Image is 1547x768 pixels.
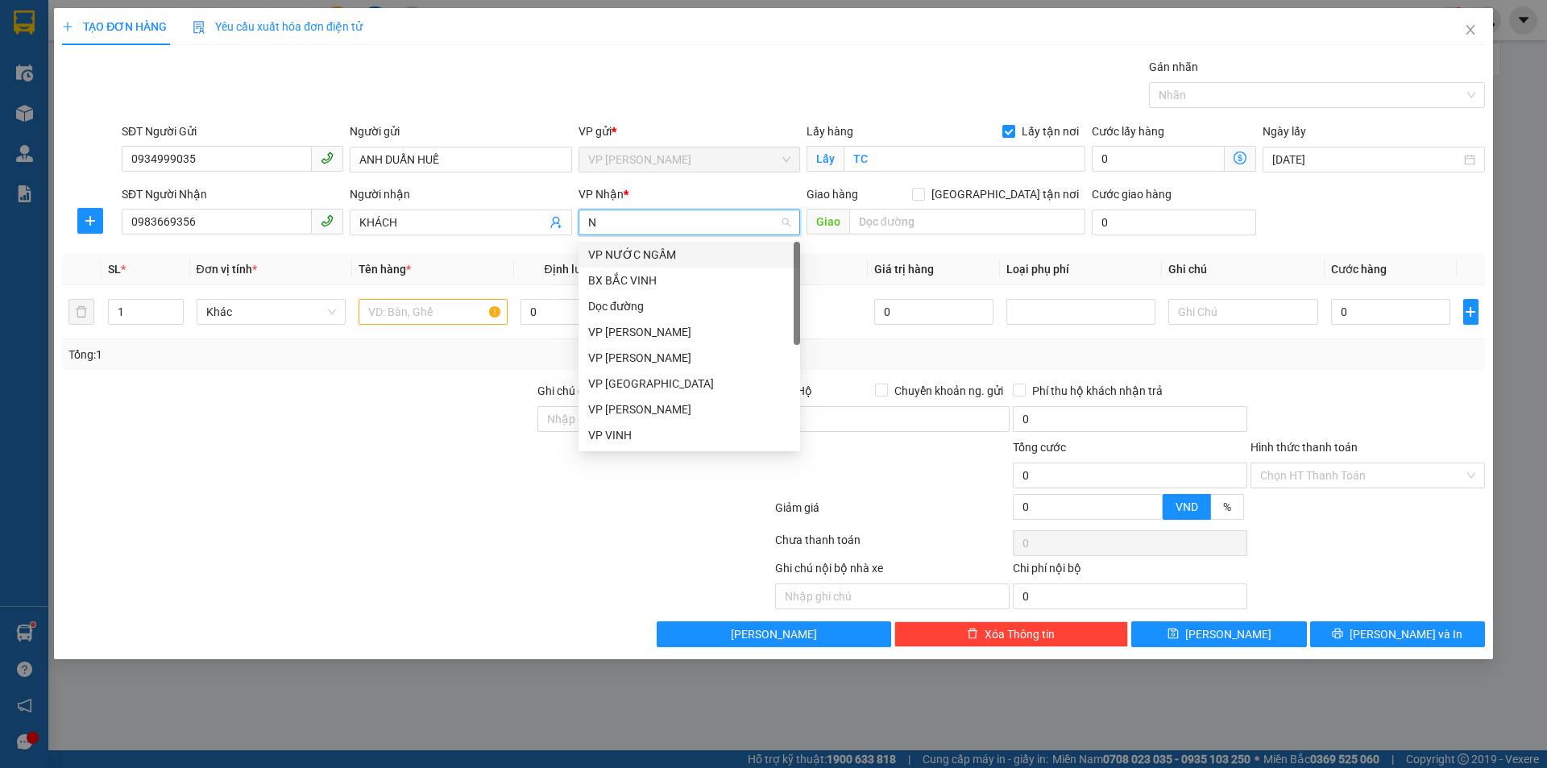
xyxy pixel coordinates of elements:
[775,559,1010,583] div: Ghi chú nội bộ nhà xe
[967,628,978,641] span: delete
[579,188,624,201] span: VP Nhận
[588,426,790,444] div: VP VINH
[1092,188,1172,201] label: Cước giao hàng
[206,300,336,324] span: Khác
[350,185,571,203] div: Người nhận
[657,621,891,647] button: [PERSON_NAME]
[359,299,508,325] input: VD: Bàn, Ghế
[1013,559,1247,583] div: Chi phí nội bộ
[849,209,1085,235] input: Dọc đường
[197,263,257,276] span: Đơn vị tính
[775,384,812,397] span: Thu Hộ
[1332,628,1343,641] span: printer
[579,422,800,448] div: VP VINH
[1092,210,1256,235] input: Cước giao hàng
[1448,8,1493,53] button: Close
[579,268,800,293] div: BX BẮC VINH
[1162,254,1324,285] th: Ghi chú
[807,125,853,138] span: Lấy hàng
[874,263,934,276] span: Giá trị hàng
[773,499,1011,527] div: Giảm giá
[588,401,790,418] div: VP [PERSON_NAME]
[807,188,858,201] span: Giao hàng
[874,299,994,325] input: 0
[550,216,562,229] span: user-add
[925,185,1085,203] span: [GEOGRAPHIC_DATA] tận nơi
[350,122,571,140] div: Người gửi
[588,246,790,264] div: VP NƯỚC NGẦM
[1015,122,1085,140] span: Lấy tận nơi
[579,242,800,268] div: VP NƯỚC NGẦM
[1464,23,1477,36] span: close
[579,396,800,422] div: VP NGỌC HỒI
[78,214,102,227] span: plus
[579,319,800,345] div: VP Nghi Xuân
[1350,625,1462,643] span: [PERSON_NAME] và In
[1463,299,1479,325] button: plus
[775,583,1010,609] input: Nhập ghi chú
[537,406,772,432] input: Ghi chú đơn hàng
[1464,305,1478,318] span: plus
[579,371,800,396] div: VP Cầu Yên Xuân
[1331,263,1387,276] span: Cước hàng
[321,152,334,164] span: phone
[68,299,94,325] button: delete
[1000,254,1162,285] th: Loại phụ phí
[1149,60,1198,73] label: Gán nhãn
[894,621,1129,647] button: deleteXóa Thông tin
[888,382,1010,400] span: Chuyển khoản ng. gửi
[62,20,167,33] span: TẠO ĐƠN HÀNG
[588,349,790,367] div: VP [PERSON_NAME]
[1013,441,1066,454] span: Tổng cước
[321,214,334,227] span: phone
[1250,441,1358,454] label: Hình thức thanh toán
[108,263,121,276] span: SL
[68,346,597,363] div: Tổng: 1
[1026,382,1169,400] span: Phí thu hộ khách nhận trả
[579,122,800,140] div: VP gửi
[588,323,790,341] div: VP [PERSON_NAME]
[1168,299,1317,325] input: Ghi Chú
[807,146,844,172] span: Lấy
[844,146,1085,172] input: Lấy tận nơi
[1176,500,1198,513] span: VND
[1223,500,1231,513] span: %
[773,531,1011,559] div: Chưa thanh toán
[1185,625,1271,643] span: [PERSON_NAME]
[193,20,363,33] span: Yêu cầu xuất hóa đơn điện tử
[122,185,343,203] div: SĐT Người Nhận
[1131,621,1306,647] button: save[PERSON_NAME]
[985,625,1055,643] span: Xóa Thông tin
[588,147,790,172] span: VP THANH CHƯƠNG
[1168,628,1179,641] span: save
[1310,621,1485,647] button: printer[PERSON_NAME] và In
[579,293,800,319] div: Dọc đường
[731,625,817,643] span: [PERSON_NAME]
[544,263,601,276] span: Định lượng
[579,345,800,371] div: VP Xuân Hội
[1092,146,1225,172] input: Cước lấy hàng
[359,263,411,276] span: Tên hàng
[1272,151,1460,168] input: Ngày lấy
[588,272,790,289] div: BX BẮC VINH
[77,208,103,234] button: plus
[8,87,37,167] img: logo
[588,297,790,315] div: Dọc đường
[193,21,205,34] img: icon
[807,209,849,235] span: Giao
[39,68,163,123] span: [GEOGRAPHIC_DATA], [GEOGRAPHIC_DATA] ↔ [GEOGRAPHIC_DATA]
[1092,125,1164,138] label: Cước lấy hàng
[1263,125,1306,138] label: Ngày lấy
[122,122,343,140] div: SĐT Người Gửi
[62,21,73,32] span: plus
[1234,152,1246,164] span: dollar-circle
[588,375,790,392] div: VP [GEOGRAPHIC_DATA]
[537,384,626,397] label: Ghi chú đơn hàng
[45,13,161,65] strong: CHUYỂN PHÁT NHANH AN PHÚ QUÝ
